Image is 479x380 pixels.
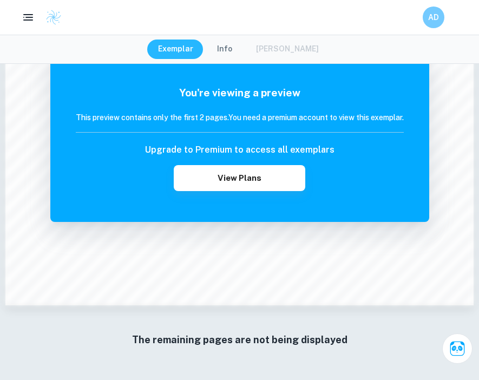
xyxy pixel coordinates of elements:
[145,143,334,156] h6: Upgrade to Premium to access all exemplars
[428,11,440,23] h6: AD
[206,40,243,59] button: Info
[423,6,444,28] button: AD
[174,165,305,191] button: View Plans
[76,112,404,123] h6: This preview contains only the first 2 pages. You need a premium account to view this exemplar.
[39,9,62,25] a: Clastify logo
[27,332,452,348] h6: The remaining pages are not being displayed
[76,85,404,101] h5: You're viewing a preview
[147,40,204,59] button: Exemplar
[45,9,62,25] img: Clastify logo
[442,333,473,364] button: Ask Clai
